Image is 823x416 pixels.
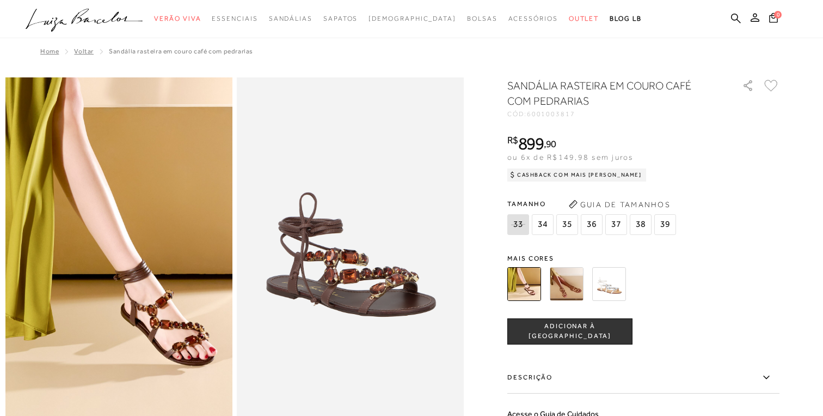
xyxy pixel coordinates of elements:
[154,9,201,29] a: noSubCategoriesText
[40,47,59,55] a: Home
[507,135,518,145] i: R$
[654,214,676,235] span: 39
[610,15,641,22] span: BLOG LB
[766,12,781,27] button: 0
[569,15,599,22] span: Outlet
[550,267,584,301] img: SANDÁLIA RASTEIRA EM COURO CARAMELO COM PEDRARIAS
[368,15,456,22] span: [DEMOGRAPHIC_DATA]
[507,78,711,108] h1: SANDÁLIA RASTEIRA EM COURO CAFÉ COM PEDRARIAS
[507,255,779,262] span: Mais cores
[74,47,94,55] a: Voltar
[546,138,556,149] span: 90
[323,9,358,29] a: noSubCategoriesText
[109,47,253,55] span: SANDÁLIA RASTEIRA EM COURO CAFÉ COM PEDRARIAS
[507,318,632,345] button: ADICIONAR À [GEOGRAPHIC_DATA]
[508,9,558,29] a: noSubCategoriesText
[212,9,257,29] a: noSubCategoriesText
[507,168,646,182] div: Cashback com Mais [PERSON_NAME]
[565,196,674,213] button: Guia de Tamanhos
[610,9,641,29] a: BLOG LB
[556,214,578,235] span: 35
[605,214,627,235] span: 37
[518,134,544,153] span: 899
[467,15,498,22] span: Bolsas
[774,11,782,19] span: 0
[269,9,312,29] a: noSubCategoriesText
[527,110,575,118] span: 6001003817
[368,9,456,29] a: noSubCategoriesText
[532,214,554,235] span: 34
[508,15,558,22] span: Acessórios
[581,214,603,235] span: 36
[508,322,632,341] span: ADICIONAR À [GEOGRAPHIC_DATA]
[507,362,779,394] label: Descrição
[507,267,541,301] img: SANDÁLIA RASTEIRA EM COURO CAFÉ COM PEDRARIAS
[507,196,679,212] span: Tamanho
[323,15,358,22] span: Sapatos
[630,214,652,235] span: 38
[212,15,257,22] span: Essenciais
[507,153,633,161] span: ou 6x de R$149,98 sem juros
[154,15,201,22] span: Verão Viva
[569,9,599,29] a: noSubCategoriesText
[467,9,498,29] a: noSubCategoriesText
[507,214,529,235] span: 33
[592,267,626,301] img: SANDÁLIA RASTEIRA EM COURO OFF WHITE COM PEDRARIAS
[269,15,312,22] span: Sandálias
[507,111,725,117] div: CÓD:
[544,139,556,149] i: ,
